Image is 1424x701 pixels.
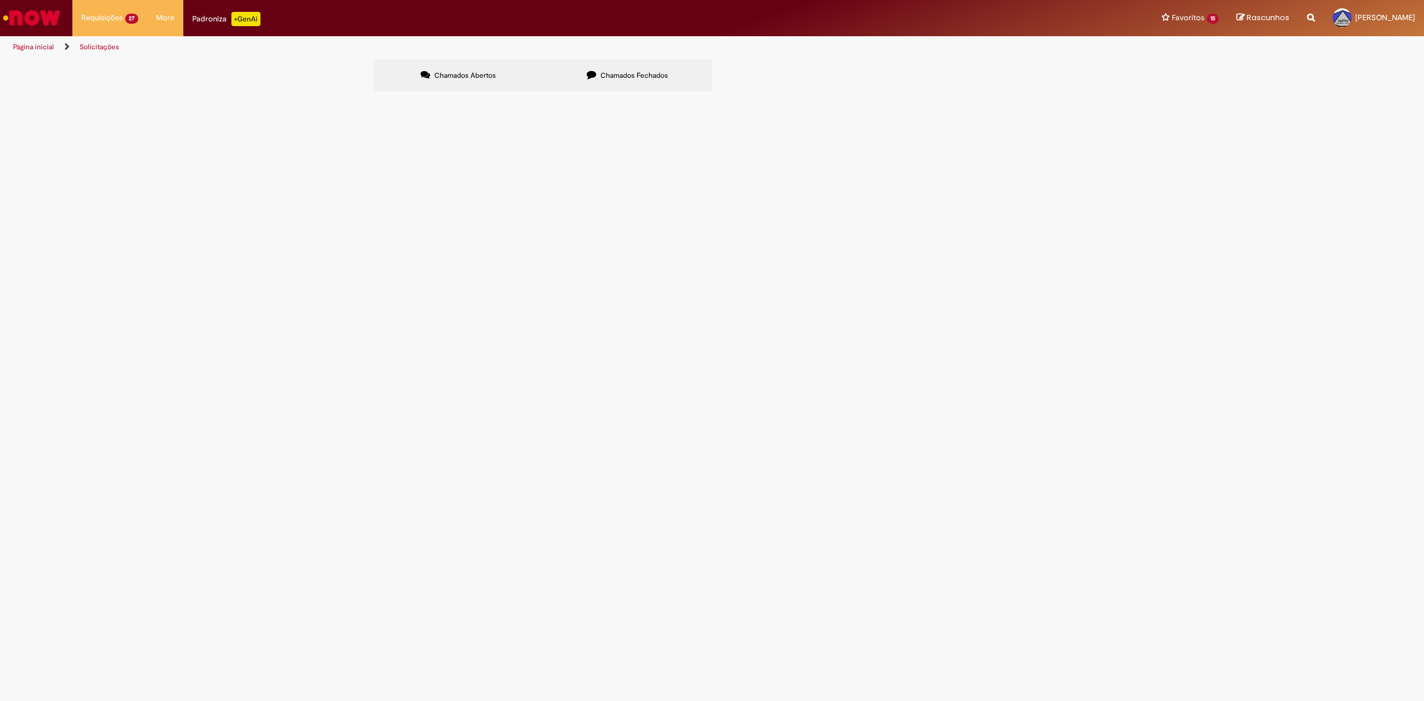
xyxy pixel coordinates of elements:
span: 15 [1207,14,1219,24]
span: Chamados Fechados [600,71,668,80]
a: Página inicial [13,42,54,52]
span: 27 [125,14,138,24]
img: ServiceNow [1,6,62,30]
div: Padroniza [192,12,260,26]
span: Requisições [81,12,123,24]
a: Solicitações [80,42,119,52]
span: Favoritos [1172,12,1204,24]
p: +GenAi [231,12,260,26]
span: Rascunhos [1247,12,1289,23]
ul: Trilhas de página [9,36,940,58]
a: Rascunhos [1237,12,1289,24]
span: [PERSON_NAME] [1355,12,1415,23]
span: Chamados Abertos [434,71,496,80]
span: More [156,12,174,24]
